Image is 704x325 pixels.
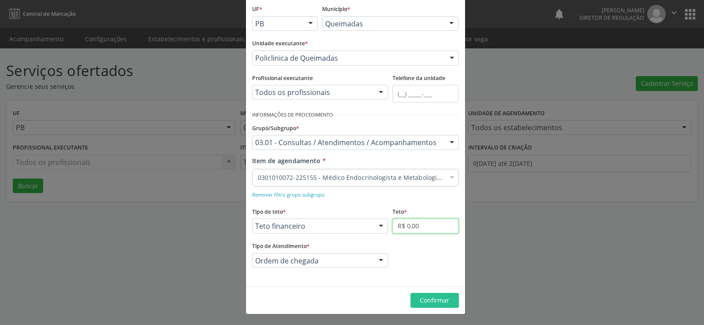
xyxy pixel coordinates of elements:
[325,19,440,28] span: Queimadas
[255,222,370,230] span: Teto financeiro
[255,88,370,97] span: Todos os profissionais
[255,19,300,28] span: PB
[252,205,286,219] label: Tipo de teto
[252,190,325,198] a: Remover filtro grupo subgrupo
[392,205,407,219] label: Teto
[392,72,445,85] label: Telefone da unidade
[252,37,308,51] label: Unidade executante
[255,256,370,265] span: Ordem de chegada
[322,3,350,16] label: Município
[252,191,325,198] small: Remover filtro grupo subgrupo
[252,240,310,253] label: Tipo de Atendimento
[252,111,333,119] small: Informações de Procedimento
[411,293,459,308] button: Confirmar
[420,296,449,304] span: Confirmar
[258,173,444,182] span: 0301010072-225155 - Médico Endocrinologista e Metabologista
[252,72,313,85] label: Profissional executante
[255,138,441,147] span: 03.01 - Consultas / Atendimentos / Acompanhamentos
[252,157,321,165] span: Item de agendamento
[255,54,441,62] span: Policlinica de Queimadas
[252,121,299,135] label: Grupo/Subgrupo
[392,85,458,102] input: (__) _____-___
[252,3,262,16] label: UF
